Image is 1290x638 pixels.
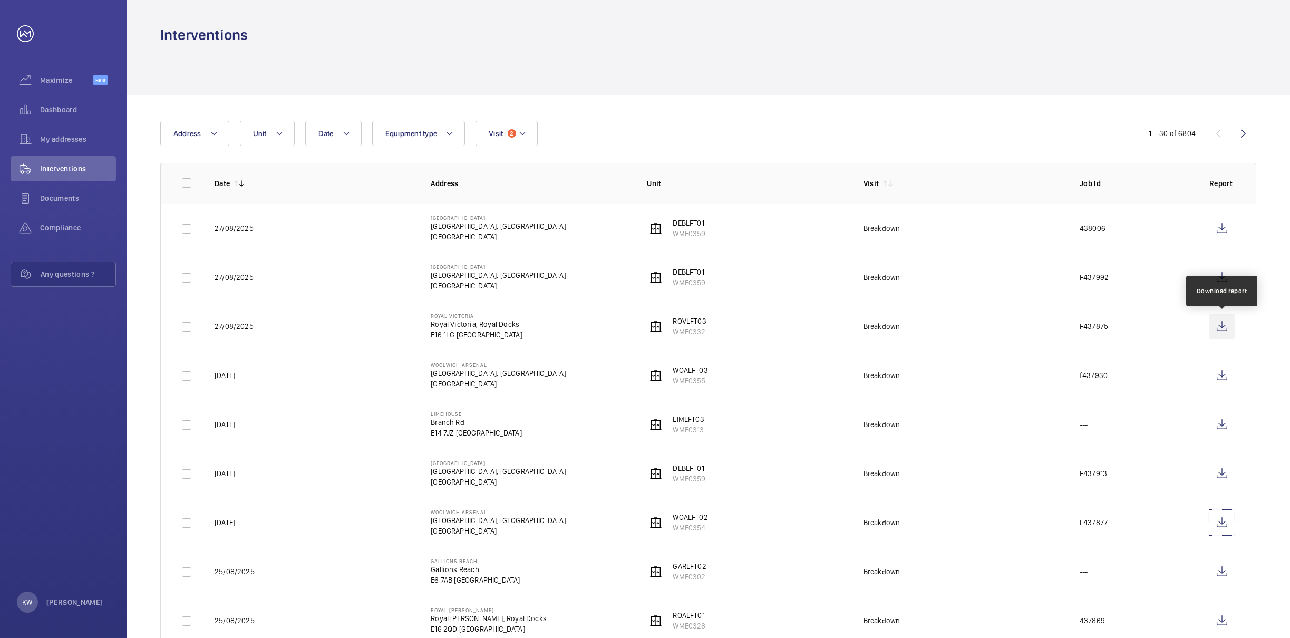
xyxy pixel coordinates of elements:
span: Interventions [40,163,116,174]
p: WME0359 [673,228,705,239]
p: Date [215,178,230,189]
p: F437992 [1080,272,1109,283]
p: WME0359 [673,473,705,484]
p: WME0355 [673,375,707,386]
p: 25/08/2025 [215,615,255,626]
p: Report [1209,178,1235,189]
p: E14 7JZ [GEOGRAPHIC_DATA] [431,428,522,438]
span: Address [173,129,201,138]
img: elevator.svg [649,565,662,578]
p: WME0328 [673,621,705,631]
span: Date [318,129,334,138]
div: Breakdown [864,517,900,528]
img: elevator.svg [649,614,662,627]
span: My addresses [40,134,116,144]
img: elevator.svg [649,418,662,431]
button: Address [160,121,229,146]
p: 437869 [1080,615,1105,626]
div: Breakdown [864,468,900,479]
img: elevator.svg [649,222,662,235]
p: Woolwich Arsenal [431,509,566,515]
p: [GEOGRAPHIC_DATA] [431,281,566,291]
p: [DATE] [215,468,235,479]
span: Maximize [40,75,93,85]
p: WME0359 [673,277,705,288]
button: Unit [240,121,295,146]
p: F437877 [1080,517,1108,528]
p: KW [22,597,32,607]
p: [GEOGRAPHIC_DATA] [431,526,566,536]
button: Date [305,121,362,146]
span: Equipment type [385,129,438,138]
span: 2 [508,129,516,138]
p: ROVLFT03 [673,316,706,326]
p: [DATE] [215,419,235,430]
p: F437913 [1080,468,1107,479]
p: Woolwich Arsenal [431,362,566,368]
p: 438006 [1080,223,1105,234]
div: Breakdown [864,370,900,381]
p: DEBLFT01 [673,218,705,228]
p: Address [431,178,630,189]
span: Dashboard [40,104,116,115]
div: Breakdown [864,566,900,577]
p: E16 1LG [GEOGRAPHIC_DATA] [431,330,522,340]
p: Royal [PERSON_NAME], Royal Docks [431,613,547,624]
p: E6 7AB [GEOGRAPHIC_DATA] [431,575,520,585]
p: [DATE] [215,517,235,528]
p: LIMLFT03 [673,414,704,424]
p: Royal [PERSON_NAME] [431,607,547,613]
img: elevator.svg [649,271,662,284]
p: DEBLFT01 [673,463,705,473]
p: WOALFT03 [673,365,707,375]
span: Any questions ? [41,269,115,279]
span: Documents [40,193,116,204]
p: [GEOGRAPHIC_DATA] [431,264,566,270]
p: Gallions Reach [431,558,520,564]
img: elevator.svg [649,369,662,382]
span: Visit [489,129,503,138]
span: Compliance [40,223,116,233]
div: Breakdown [864,419,900,430]
p: Job Id [1080,178,1192,189]
div: Download report [1197,286,1247,296]
p: [GEOGRAPHIC_DATA], [GEOGRAPHIC_DATA] [431,466,566,477]
img: elevator.svg [649,320,662,333]
div: Breakdown [864,615,900,626]
p: ROALFT01 [673,610,705,621]
p: [GEOGRAPHIC_DATA] [431,231,566,242]
p: [GEOGRAPHIC_DATA], [GEOGRAPHIC_DATA] [431,515,566,526]
p: WME0332 [673,326,706,337]
p: WME0313 [673,424,704,435]
div: Breakdown [864,321,900,332]
p: --- [1080,566,1088,577]
p: Branch Rd [431,417,522,428]
p: [GEOGRAPHIC_DATA], [GEOGRAPHIC_DATA] [431,221,566,231]
p: f437930 [1080,370,1108,381]
p: WME0354 [673,523,707,533]
p: 27/08/2025 [215,321,254,332]
p: Limehouse [431,411,522,417]
p: [GEOGRAPHIC_DATA] [431,460,566,466]
p: [GEOGRAPHIC_DATA], [GEOGRAPHIC_DATA] [431,368,566,379]
p: Gallions Reach [431,564,520,575]
h1: Interventions [160,25,248,45]
img: elevator.svg [649,516,662,529]
p: [GEOGRAPHIC_DATA], [GEOGRAPHIC_DATA] [431,270,566,281]
p: Visit [864,178,879,189]
p: WOALFT02 [673,512,707,523]
p: [GEOGRAPHIC_DATA] [431,215,566,221]
p: [DATE] [215,370,235,381]
p: E16 2QD [GEOGRAPHIC_DATA] [431,624,547,634]
p: Royal Victoria [431,313,522,319]
p: 25/08/2025 [215,566,255,577]
span: Beta [93,75,108,85]
p: Royal Victoria, Royal Docks [431,319,522,330]
p: [GEOGRAPHIC_DATA] [431,477,566,487]
button: Visit2 [476,121,537,146]
div: Breakdown [864,272,900,283]
p: GARLFT02 [673,561,706,572]
p: Unit [647,178,846,189]
p: WME0302 [673,572,706,582]
p: 27/08/2025 [215,223,254,234]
